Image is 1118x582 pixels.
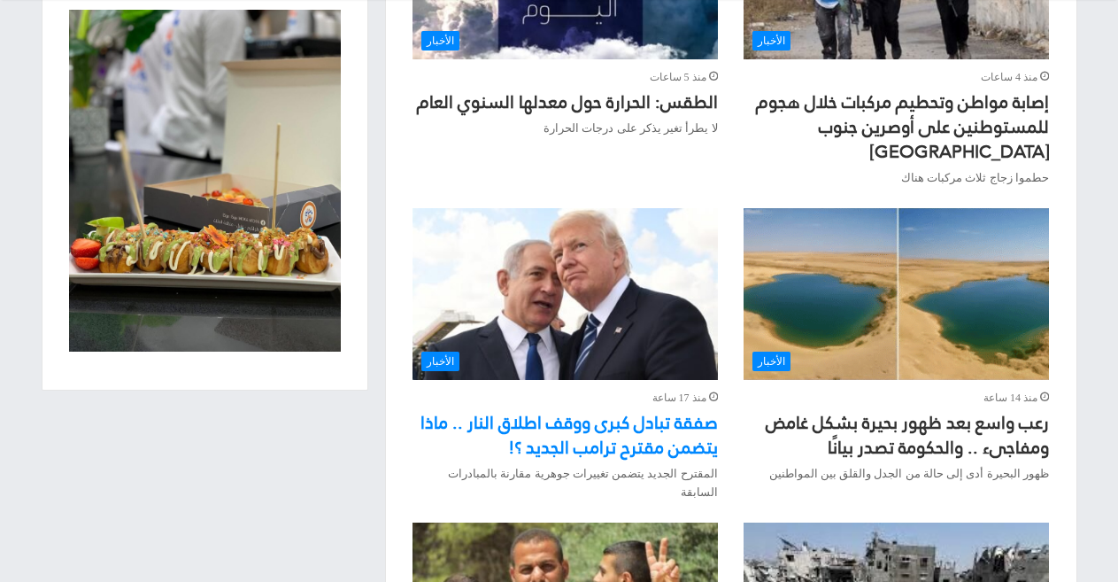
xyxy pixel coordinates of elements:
a: صفقة تبادل كبرى ووقف اطلاق النار .. ماذا يتضمن مقترح ترامب الجديد ؟! [420,406,718,464]
span: الأخبار [421,31,459,50]
span: الأخبار [752,352,790,371]
span: منذ 14 ساعة [983,389,1049,407]
span: الأخبار [752,31,790,50]
span: الأخبار [421,352,459,371]
span: منذ 5 ساعات [650,68,718,87]
span: منذ 17 ساعة [652,389,718,407]
a: إصابة مواطن وتحطيم مركبات خلال هجوم للمستوطنين على أوصرين جنوب [GEOGRAPHIC_DATA] [756,85,1049,168]
span: منذ 4 ساعات [981,68,1049,87]
a: رعب واسع بعد ظهور بحيرة بشكل غامض ومفاجىء .. والحكومة تصدر بيانًا [766,406,1049,464]
img: صورة صفقة تبادل كبرى ووقف اطلاق النار .. ماذا يتضمن مقترح ترامب الجديد ؟! [413,208,717,380]
img: صورة رعب واسع بعد ظهور بحيرة بشكل غامض ومفاجىء .. والحكومة تصدر بيانًا [744,208,1048,380]
a: الطقس: الحرارة حول معدلها السنوي العام [417,85,718,119]
p: ظهور البحيرة أدى إلى حالة من الجدل والقلق بين المواطنين [744,464,1048,483]
a: رعب واسع بعد ظهور بحيرة بشكل غامض ومفاجىء .. والحكومة تصدر بيانًا [744,208,1048,380]
p: لا يطرأ تغير يذكر على درجات الحرارة [413,119,717,137]
p: المقترح الجديد يتضمن تغييرات جوهرية مقارنة بالمبادرات السابقة [413,464,717,501]
a: صفقة تبادل كبرى ووقف اطلاق النار .. ماذا يتضمن مقترح ترامب الجديد ؟! [413,208,717,380]
p: حطموا زجاج ثلاث مركبات هناك [744,168,1048,187]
